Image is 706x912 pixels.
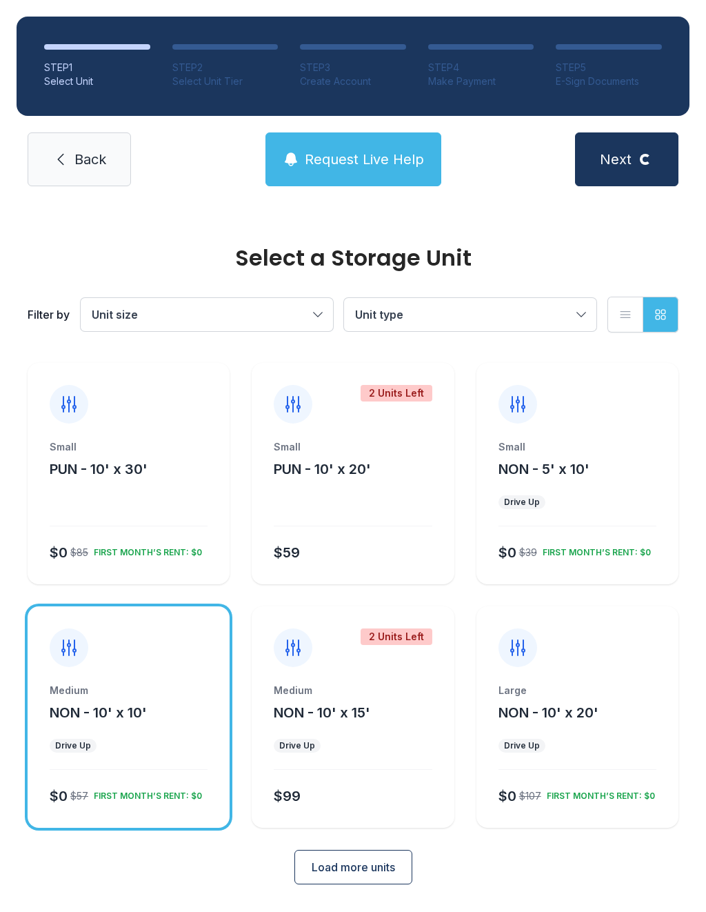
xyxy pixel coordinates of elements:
div: $0 [50,786,68,806]
span: NON - 5' x 10' [498,461,589,477]
button: NON - 5' x 10' [498,459,589,479]
div: Small [274,440,432,454]
div: $59 [274,543,300,562]
div: $0 [498,786,516,806]
div: 2 Units Left [361,385,432,402]
button: NON - 10' x 20' [498,703,598,722]
button: Unit size [81,298,333,331]
span: NON - 10' x 15' [274,704,370,721]
span: Back [74,150,106,169]
span: NON - 10' x 20' [498,704,598,721]
span: Unit type [355,308,403,321]
div: Large [498,684,656,697]
span: PUN - 10' x 20' [274,461,371,477]
span: Request Live Help [305,150,424,169]
span: PUN - 10' x 30' [50,461,148,477]
div: $0 [50,543,68,562]
div: Drive Up [504,497,540,508]
div: $0 [498,543,516,562]
div: STEP 1 [44,61,150,75]
div: Small [50,440,208,454]
div: FIRST MONTH’S RENT: $0 [537,542,651,558]
button: PUN - 10' x 30' [50,459,148,479]
button: NON - 10' x 10' [50,703,147,722]
div: Drive Up [504,740,540,751]
div: Drive Up [279,740,315,751]
div: $107 [519,789,541,803]
div: Small [498,440,656,454]
div: $99 [274,786,301,806]
div: E-Sign Documents [556,75,662,88]
span: Load more units [312,859,395,875]
button: NON - 10' x 15' [274,703,370,722]
span: Unit size [92,308,138,321]
div: STEP 5 [556,61,662,75]
span: NON - 10' x 10' [50,704,147,721]
div: FIRST MONTH’S RENT: $0 [88,542,202,558]
div: Select a Storage Unit [28,247,678,269]
div: Drive Up [55,740,91,751]
div: FIRST MONTH’S RENT: $0 [541,785,655,802]
button: Unit type [344,298,596,331]
div: STEP 4 [428,61,534,75]
div: Medium [274,684,432,697]
div: Create Account [300,75,406,88]
div: Filter by [28,306,70,323]
div: Select Unit [44,75,150,88]
div: Medium [50,684,208,697]
div: 2 Units Left [361,628,432,645]
button: PUN - 10' x 20' [274,459,371,479]
div: Select Unit Tier [172,75,279,88]
div: $85 [70,546,88,559]
div: Make Payment [428,75,534,88]
div: $39 [519,546,537,559]
div: STEP 3 [300,61,406,75]
span: Next [600,150,632,169]
div: $57 [70,789,88,803]
div: STEP 2 [172,61,279,75]
div: FIRST MONTH’S RENT: $0 [88,785,202,802]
